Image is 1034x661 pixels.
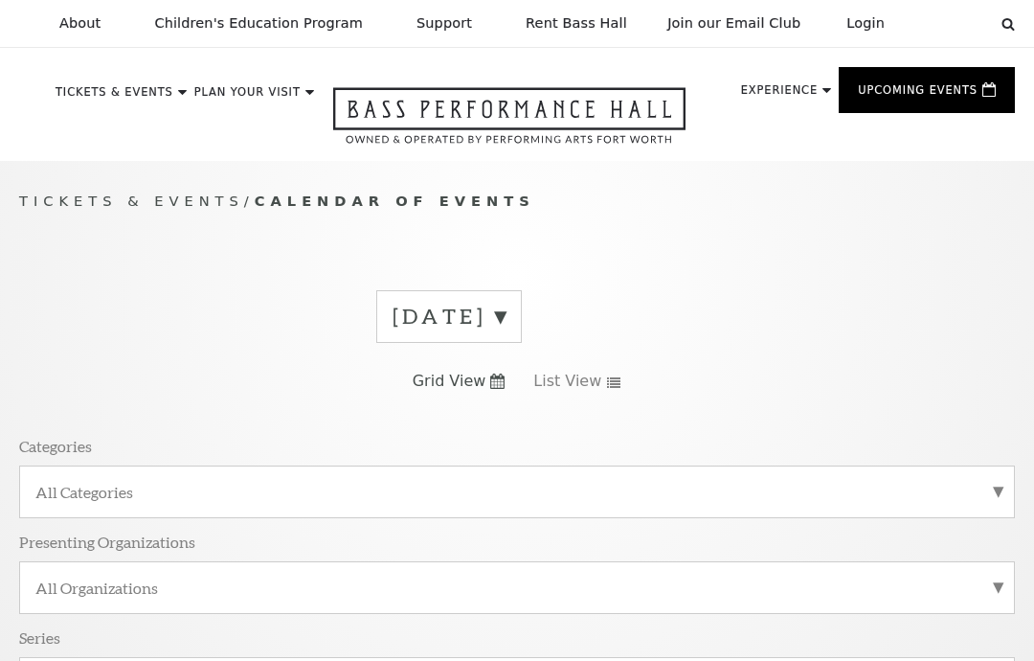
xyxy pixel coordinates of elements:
p: Upcoming Events [858,85,978,106]
p: Experience [741,85,818,106]
p: Children's Education Program [154,15,363,32]
p: Rent Bass Hall [526,15,627,32]
span: Grid View [413,371,486,392]
p: Categories [19,436,92,456]
p: Series [19,627,60,648]
label: All Organizations [35,578,999,598]
select: Select: [915,14,983,33]
p: Presenting Organizations [19,532,195,552]
p: About [59,15,101,32]
span: Tickets & Events [19,193,244,209]
p: / [19,190,1015,214]
label: [DATE] [393,302,506,331]
p: Support [416,15,472,32]
label: All Categories [35,482,999,502]
span: Calendar of Events [255,193,535,209]
p: Plan Your Visit [194,87,301,108]
span: List View [533,371,601,392]
p: Tickets & Events [56,87,173,108]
